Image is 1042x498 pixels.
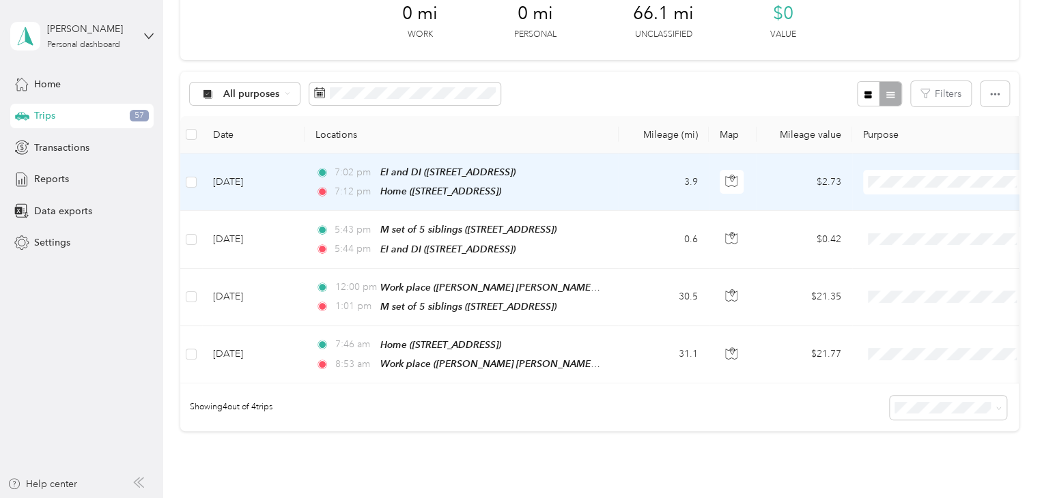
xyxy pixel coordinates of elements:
td: [DATE] [202,211,305,268]
span: 1:01 pm [335,299,374,314]
span: 5:43 pm [335,222,374,237]
span: Home ([STREET_ADDRESS]) [380,186,501,196]
span: Trips [34,108,55,123]
td: 0.6 [619,211,709,268]
p: Work [408,29,433,41]
span: M set of 5 siblings ([STREET_ADDRESS]) [380,224,557,235]
td: 3.9 [619,153,709,211]
span: Reports [34,172,69,186]
span: 12:00 pm [335,280,374,295]
div: Personal dashboard [47,41,120,49]
th: Date [202,116,305,153]
span: All purposes [223,89,280,99]
td: 30.5 [619,269,709,326]
td: [DATE] [202,153,305,211]
span: EI and DI ([STREET_ADDRESS]) [380,244,516,254]
td: [DATE] [202,269,305,326]
span: 7:02 pm [335,165,374,180]
span: 7:12 pm [335,184,374,199]
span: 0 mi [402,3,438,25]
th: Map [709,116,757,153]
th: Mileage value [757,116,852,153]
span: Showing 4 out of 4 trips [180,401,272,413]
th: Mileage (mi) [619,116,709,153]
span: 57 [130,110,149,122]
td: $2.73 [757,153,852,211]
span: Home [34,77,61,91]
button: Help center [8,477,77,491]
th: Locations [305,116,619,153]
span: 5:44 pm [335,241,374,257]
td: $0.42 [757,211,852,268]
span: 0 mi [518,3,553,25]
td: $21.77 [757,326,852,383]
p: Value [770,29,796,41]
p: Personal [514,29,557,41]
span: EI and DI ([STREET_ADDRESS]) [380,166,516,177]
iframe: Everlance-gr Chat Button Frame [966,422,1042,498]
p: Unclassified [635,29,692,41]
span: Home ([STREET_ADDRESS]) [380,339,501,350]
td: [DATE] [202,326,305,383]
td: $21.35 [757,269,852,326]
span: 66.1 mi [633,3,694,25]
td: 31.1 [619,326,709,383]
span: $0 [773,3,793,25]
span: 7:46 am [335,337,374,352]
span: 8:53 am [335,357,374,372]
div: [PERSON_NAME] [47,22,132,36]
span: Transactions [34,141,89,155]
span: M set of 5 siblings ([STREET_ADDRESS]) [380,301,557,312]
span: Settings [34,235,70,250]
button: Filters [911,81,971,106]
span: Data exports [34,204,92,218]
